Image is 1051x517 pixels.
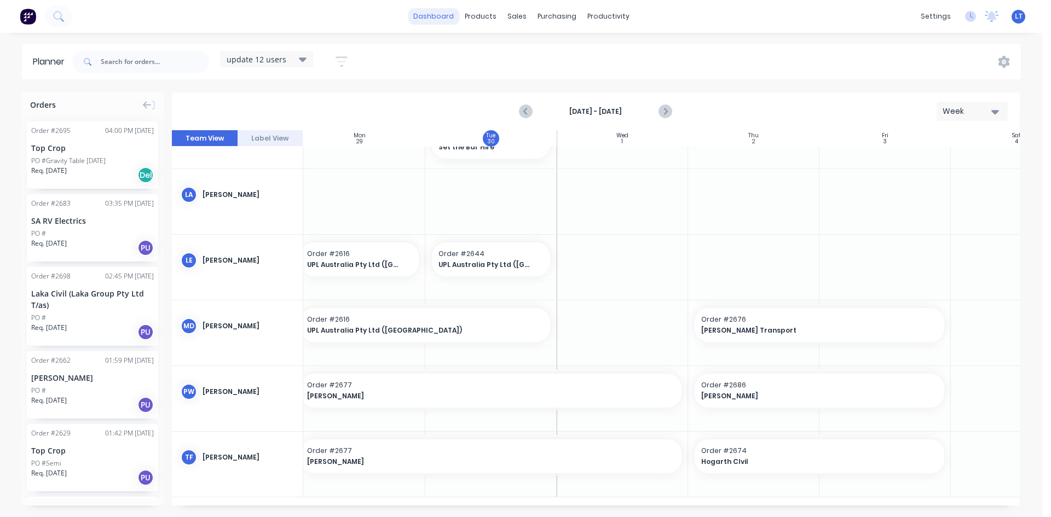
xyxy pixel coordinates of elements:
[203,387,294,397] div: [PERSON_NAME]
[31,239,67,248] span: Req. [DATE]
[307,315,544,324] span: Order # 2616
[203,255,294,265] div: [PERSON_NAME]
[137,324,154,340] div: PU
[105,199,154,208] div: 03:35 PM [DATE]
[307,326,520,335] span: UPL Australia Pty Ltd ([GEOGRAPHIC_DATA])
[137,240,154,256] div: PU
[486,132,495,139] div: Tue
[502,8,532,25] div: sales
[105,126,154,136] div: 04:00 PM [DATE]
[943,106,993,117] div: Week
[181,384,197,400] div: PW
[1015,11,1023,21] span: LT
[105,271,154,281] div: 02:45 PM [DATE]
[438,249,544,259] span: Order # 2644
[181,449,197,466] div: TF
[748,132,759,139] div: Thu
[459,8,502,25] div: products
[307,446,675,456] span: Order # 2677
[31,323,67,333] span: Req. [DATE]
[31,156,106,166] div: PO #Gravity Table [DATE]
[307,249,412,259] span: Order # 2616
[31,428,71,438] div: Order # 2629
[621,139,623,144] div: 1
[307,457,638,467] span: [PERSON_NAME]
[181,187,197,203] div: LA
[31,288,154,311] div: Laka Civil (Laka Group Pty Ltd T/as)
[101,51,209,73] input: Search for orders...
[616,132,628,139] div: Wed
[31,199,71,208] div: Order # 2683
[33,55,70,68] div: Planner
[181,318,197,334] div: MD
[356,139,363,144] div: 29
[883,139,887,144] div: 3
[701,326,914,335] span: [PERSON_NAME] Transport
[307,391,638,401] span: [PERSON_NAME]
[137,397,154,413] div: PU
[227,54,286,65] span: update 12 users
[532,8,582,25] div: purchasing
[31,126,71,136] div: Order # 2695
[137,469,154,486] div: PU
[701,457,914,467] span: Hogarth CIvil
[31,445,154,456] div: Top Crop
[354,132,366,139] div: Mon
[203,190,294,200] div: [PERSON_NAME]
[20,8,36,25] img: Factory
[31,271,71,281] div: Order # 2698
[882,132,888,139] div: Fri
[1015,139,1018,144] div: 4
[137,167,154,183] div: Del
[31,142,154,154] div: Top Crop
[438,260,533,270] span: UPL Australia Pty Ltd ([GEOGRAPHIC_DATA])
[541,107,650,117] strong: [DATE] - [DATE]
[203,321,294,331] div: [PERSON_NAME]
[105,428,154,438] div: 01:42 PM [DATE]
[307,260,402,270] span: UPL Australia Pty Ltd ([GEOGRAPHIC_DATA])
[172,130,238,147] button: Team View
[937,102,1008,121] button: Week
[1012,132,1021,139] div: Sat
[181,252,197,269] div: LE
[701,446,938,456] span: Order # 2674
[582,8,635,25] div: productivity
[30,99,56,111] span: Orders
[31,215,154,226] div: SA RV Electrics
[487,139,495,144] div: 30
[105,356,154,365] div: 01:59 PM [DATE]
[31,229,46,239] div: PO #
[408,8,459,25] a: dashboard
[203,452,294,462] div: [PERSON_NAME]
[915,8,956,25] div: settings
[31,458,61,468] div: PO #Semi
[31,386,46,396] div: PO #
[752,139,755,144] div: 2
[238,130,303,147] button: Label View
[31,396,67,405] span: Req. [DATE]
[31,313,46,323] div: PO #
[31,166,67,176] span: Req. [DATE]
[701,380,938,390] span: Order # 2686
[701,315,938,324] span: Order # 2676
[31,468,67,478] span: Req. [DATE]
[31,356,71,365] div: Order # 2662
[31,372,154,384] div: [PERSON_NAME]
[701,391,914,401] span: [PERSON_NAME]
[307,380,675,390] span: Order # 2677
